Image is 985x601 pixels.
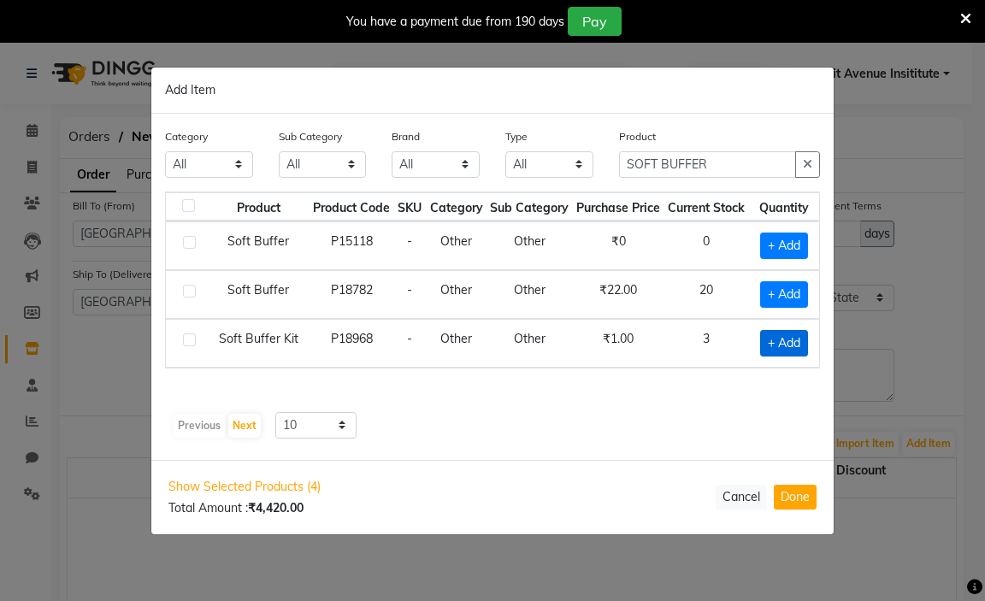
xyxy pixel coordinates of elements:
button: Next [228,414,261,438]
td: 20 [664,270,748,319]
button: Done [774,485,817,510]
td: P18968 [310,319,394,368]
span: + Add [760,233,808,259]
label: Product [619,129,656,144]
label: Sub Category [279,129,342,144]
td: Other [426,221,487,270]
label: Category [165,129,208,144]
th: Sub Category [487,192,573,221]
td: Other [487,221,573,270]
td: - [393,221,426,270]
td: Other [426,270,487,319]
td: - [393,319,426,368]
td: 0 [664,221,748,270]
button: Pay [568,7,622,36]
td: P18782 [310,270,394,319]
div: You have a payment due from 190 days [346,13,564,31]
td: ₹1.00 [573,319,664,368]
td: 3 [664,319,748,368]
td: Soft Buffer [207,270,309,319]
b: ₹4,420.00 [248,500,304,516]
td: Other [487,319,573,368]
td: ₹22.00 [573,270,664,319]
button: Cancel [716,485,767,510]
td: P15118 [310,221,394,270]
td: Other [426,319,487,368]
span: Show Selected Products (4) [168,478,321,496]
div: Add Item [151,68,834,114]
th: Product [207,192,309,221]
th: Quantity [748,192,819,221]
label: Brand [392,129,420,144]
span: Purchase Price [576,200,660,215]
input: Search or Scan Product [619,151,796,178]
td: ₹0 [573,221,664,270]
span: Total Amount : [168,500,304,516]
span: + Add [760,330,808,356]
label: Type [505,129,528,144]
th: SKU [393,192,426,221]
th: Product Code [310,192,394,221]
span: + Add [760,281,808,308]
td: Soft Buffer [207,221,309,270]
td: Other [487,270,573,319]
td: Soft Buffer Kit [207,319,309,368]
th: Current Stock [664,192,748,221]
td: - [393,270,426,319]
th: Category [426,192,487,221]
